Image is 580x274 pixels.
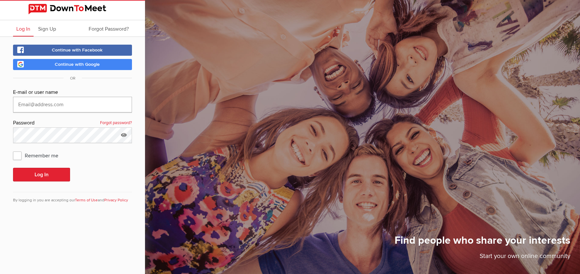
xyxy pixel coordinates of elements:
a: Forgot Password? [85,20,132,36]
span: Continue with Facebook [52,47,103,53]
a: Continue with Facebook [13,45,132,56]
span: Continue with Google [55,62,100,67]
span: OR [64,76,82,81]
button: Log In [13,168,70,181]
img: DownToMeet [28,4,117,14]
h1: Find people who share your interests [395,234,570,252]
a: Continue with Google [13,59,132,70]
span: Forgot Password? [89,26,129,32]
a: Forgot password? [100,119,132,127]
a: Log In [13,20,34,36]
a: Privacy Policy [104,198,128,203]
span: Log In [16,26,30,32]
div: By logging in you are accepting our and [13,192,132,203]
p: Start your own online community [395,252,570,264]
span: Remember me [13,150,65,161]
input: Email@address.com [13,97,132,112]
div: Password [13,119,132,127]
span: Sign Up [38,26,56,32]
a: Sign Up [35,20,59,36]
a: Terms of Use [75,198,98,203]
div: E-mail or user name [13,88,132,97]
